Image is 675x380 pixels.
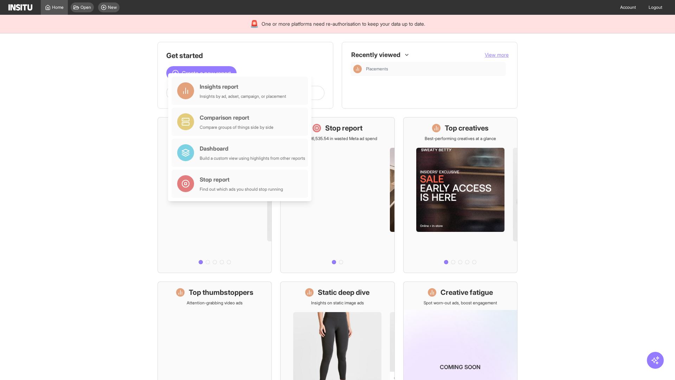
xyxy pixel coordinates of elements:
[200,144,305,153] div: Dashboard
[200,82,286,91] div: Insights report
[485,51,509,58] button: View more
[8,4,32,11] img: Logo
[200,186,283,192] div: Find out which ads you should stop running
[182,69,231,77] span: Create a new report
[108,5,117,10] span: New
[298,136,377,141] p: Save £16,535.54 in wasted Meta ad spend
[353,65,362,73] div: Insights
[166,66,237,80] button: Create a new report
[52,5,64,10] span: Home
[318,287,369,297] h1: Static deep dive
[157,117,272,273] a: What's live nowSee all active ads instantly
[200,156,305,161] div: Build a custom view using highlights from other reports
[81,5,91,10] span: Open
[311,300,364,306] p: Insights on static image ads
[403,117,517,273] a: Top creativesBest-performing creatives at a glance
[200,94,286,99] div: Insights by ad, adset, campaign, or placement
[189,287,253,297] h1: Top thumbstoppers
[425,136,496,141] p: Best-performing creatives at a glance
[200,175,283,184] div: Stop report
[187,300,243,306] p: Attention-grabbing video ads
[366,66,503,72] span: Placements
[280,117,394,273] a: Stop reportSave £16,535.54 in wasted Meta ad spend
[485,52,509,58] span: View more
[200,125,274,130] div: Compare groups of things side by side
[325,123,362,133] h1: Stop report
[262,20,425,27] span: One or more platforms need re-authorisation to keep your data up to date.
[445,123,489,133] h1: Top creatives
[250,19,259,29] div: 🚨
[366,66,388,72] span: Placements
[200,113,274,122] div: Comparison report
[166,51,324,61] h1: Get started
